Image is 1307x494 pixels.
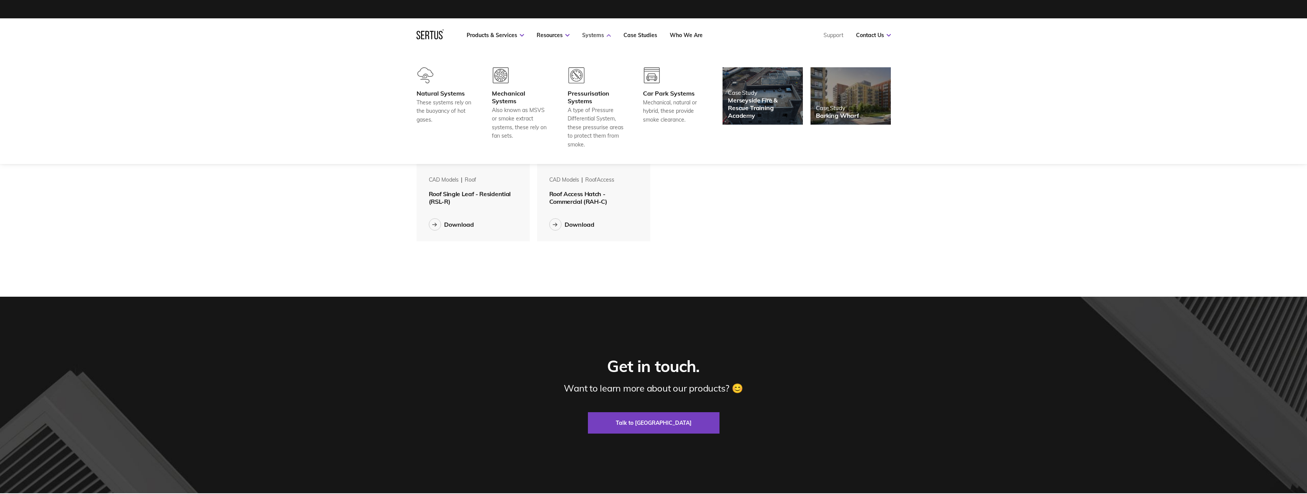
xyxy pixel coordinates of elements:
[467,32,524,39] a: Products & Services
[429,176,459,184] div: CAD Models
[549,190,607,205] span: Roof Access Hatch - Commercial (RAH-C)
[492,89,549,105] div: Mechanical Systems
[856,32,891,39] a: Contact Us
[585,176,614,184] div: roofAccess
[568,106,624,149] div: A type of Pressure Differential System, these pressurise areas to protect them from smoke.
[670,32,703,39] a: Who We Are
[588,412,719,434] a: Talk to [GEOGRAPHIC_DATA]
[417,98,473,124] div: These systems rely on the buoyancy of hot gases.
[568,89,624,105] div: Pressurisation Systems
[429,218,474,231] button: Download
[816,104,859,112] div: Case Study
[643,67,700,149] a: Car Park SystemsMechanical, natural or hybrid, these provide smoke clearance.
[582,32,611,39] a: Systems
[824,32,843,39] a: Support
[643,89,700,97] div: Car Park Systems
[643,98,700,124] div: Mechanical, natural or hybrid, these provide smoke clearance.
[429,190,511,205] span: Roof Single Leaf - Residential (RSL-R)
[607,356,700,377] div: Get in touch.
[565,221,594,228] div: Download
[492,106,549,140] div: Also known as MSVS or smoke extract systems, these rely on fan sets.
[723,67,803,125] a: Case StudyMerseyside Fire & Rescue Training Academy
[417,67,473,149] a: Natural SystemsThese systems rely on the buoyancy of hot gases.
[564,382,743,394] div: Want to learn more about our products? 😊
[728,96,798,119] div: Merseyside Fire & Rescue Training Academy
[492,67,549,149] a: Mechanical SystemsAlso known as MSVS or smoke extract systems, these rely on fan sets.
[811,67,891,125] a: Case StudyBarking Wharf
[549,176,579,184] div: CAD Models
[623,32,657,39] a: Case Studies
[568,67,624,149] a: Pressurisation SystemsA type of Pressure Differential System, these pressurise areas to protect t...
[444,221,474,228] div: Download
[465,176,476,184] div: roof
[728,89,798,96] div: Case Study
[549,218,594,231] button: Download
[417,89,473,97] div: Natural Systems
[816,112,859,119] div: Barking Wharf
[537,32,570,39] a: Resources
